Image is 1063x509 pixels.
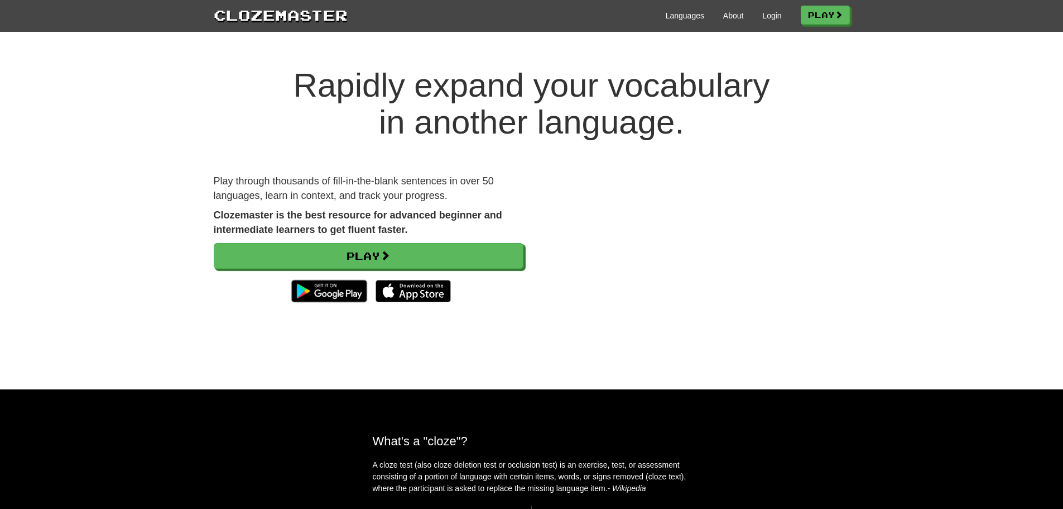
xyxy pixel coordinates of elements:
[286,274,372,308] img: Get it on Google Play
[801,6,850,25] a: Play
[666,10,704,21] a: Languages
[608,484,646,493] em: - Wikipedia
[214,174,523,203] p: Play through thousands of fill-in-the-blank sentences in over 50 languages, learn in context, and...
[373,434,691,448] h2: What's a "cloze"?
[376,280,451,302] img: Download_on_the_App_Store_Badge_US-UK_135x40-25178aeef6eb6b83b96f5f2d004eda3bffbb37122de64afbaef7...
[214,210,502,235] strong: Clozemaster is the best resource for advanced beginner and intermediate learners to get fluent fa...
[214,243,523,269] a: Play
[373,459,691,494] p: A cloze test (also cloze deletion test or occlusion test) is an exercise, test, or assessment con...
[214,4,348,25] a: Clozemaster
[762,10,781,21] a: Login
[723,10,744,21] a: About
